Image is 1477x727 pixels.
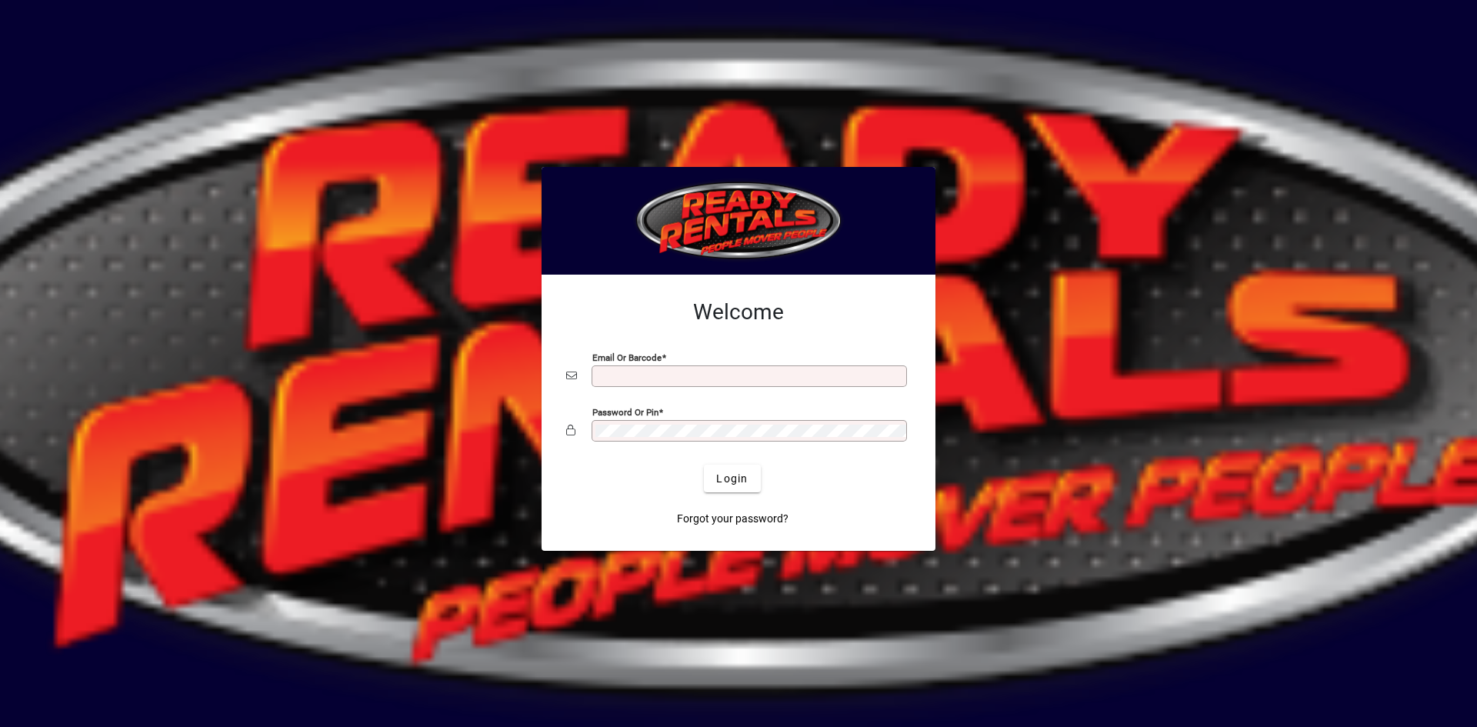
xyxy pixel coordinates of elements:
[592,407,658,418] mat-label: Password or Pin
[566,299,911,325] h2: Welcome
[677,511,789,527] span: Forgot your password?
[592,352,662,363] mat-label: Email or Barcode
[704,465,760,492] button: Login
[716,471,748,487] span: Login
[671,505,795,532] a: Forgot your password?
